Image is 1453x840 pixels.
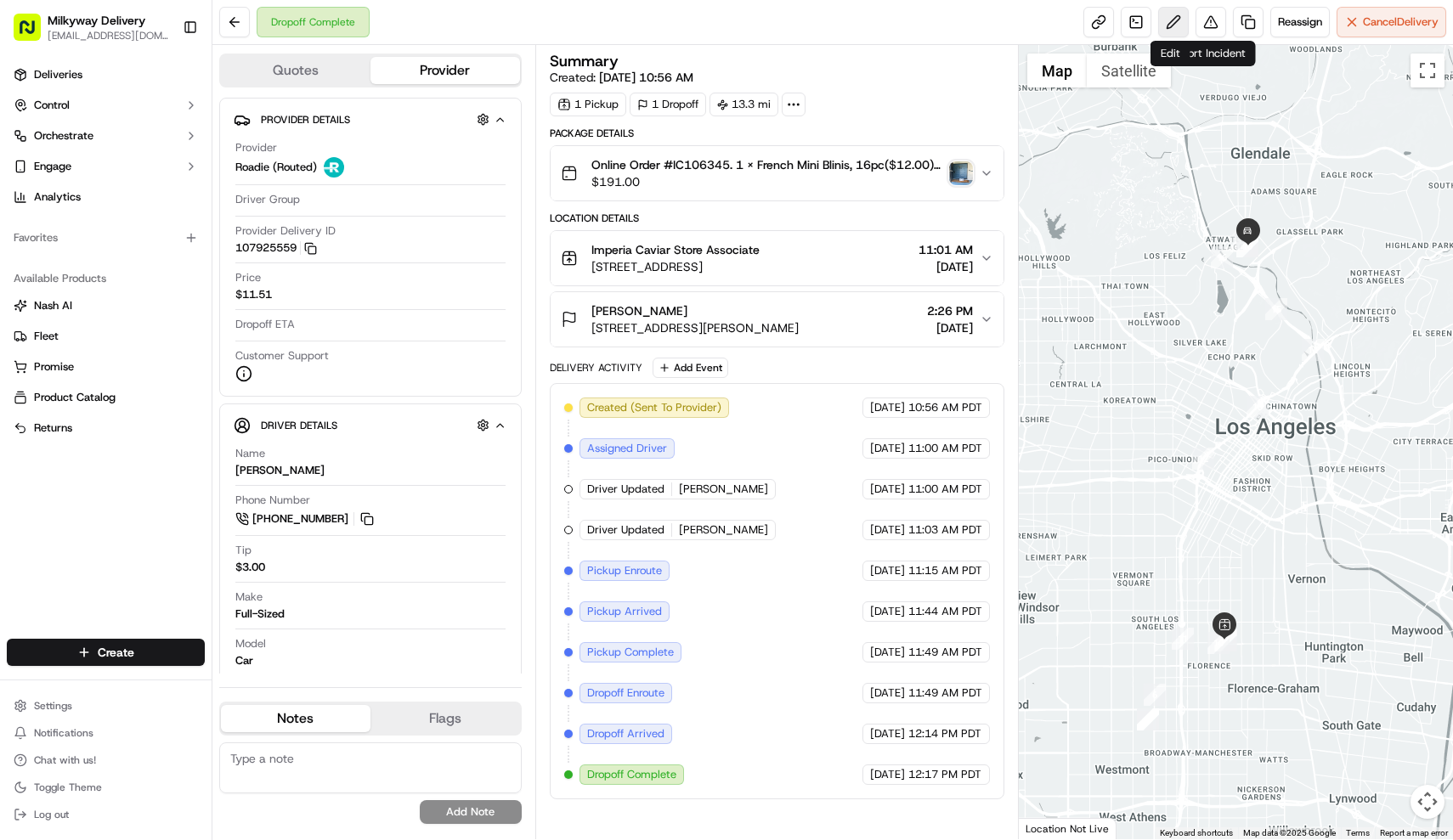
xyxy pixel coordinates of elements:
[1236,235,1258,257] div: 19
[1411,785,1445,819] button: Map camera controls
[927,302,973,319] span: 2:26 PM
[34,420,72,436] span: Returns
[144,381,157,395] div: 💻
[261,419,337,432] span: Driver Details
[235,140,277,155] span: Provider
[17,247,44,280] img: Wisdom Oko
[587,482,664,497] span: Driver Updated
[34,753,96,767] span: Chat with us!
[1337,7,1446,37] button: CancelDelivery
[235,270,261,285] span: Price
[1346,828,1370,837] a: Terms (opens in new tab)
[34,264,48,278] img: 1736555255976-a54dd68f-1ca7-489b-9aae-adbdc363a1c4
[7,323,205,350] button: Fleet
[34,699,72,713] span: Settings
[235,348,329,364] span: Customer Support
[235,192,300,207] span: Driver Group
[169,421,206,434] span: Pylon
[591,241,760,258] span: Imperia Caviar Store Associate
[1278,14,1322,30] span: Reassign
[870,441,905,456] span: [DATE]
[17,162,48,193] img: 1736555255976-a54dd68f-1ca7-489b-9aae-adbdc363a1c4
[587,645,674,660] span: Pickup Complete
[48,12,145,29] button: Milkyway Delivery
[76,162,279,179] div: Start new chat
[36,162,66,193] img: 5e9a9d7314ff4150bce227a61376b483.jpg
[34,380,130,397] span: Knowledge Base
[599,70,693,85] span: [DATE] 10:56 AM
[870,685,905,701] span: [DATE]
[17,17,51,51] img: Nash
[587,767,676,782] span: Dropoff Complete
[234,105,507,133] button: Provider Details
[48,29,169,42] span: [EMAIL_ADDRESS][DOMAIN_NAME]
[98,644,134,661] span: Create
[1023,817,1079,839] img: Google
[252,511,348,527] span: [PHONE_NUMBER]
[235,446,265,461] span: Name
[7,414,205,442] button: Returns
[630,93,706,116] div: 1 Dropoff
[1151,41,1190,66] div: Edit
[7,183,205,211] a: Analytics
[263,217,309,238] button: See all
[870,767,905,782] span: [DATE]
[587,726,664,741] span: Dropoff Arrived
[14,390,198,405] a: Product Catalog
[235,223,336,239] span: Provider Delivery ID
[1411,54,1445,87] button: Toggle fullscreen view
[235,240,317,256] button: 107925559
[7,61,205,88] a: Deliveries
[908,767,981,782] span: 12:17 PM PDT
[370,705,520,732] button: Flags
[7,122,205,149] button: Orchestrate
[324,157,344,178] img: roadie-logo-v2.jpg
[7,292,205,319] button: Nash AI
[161,380,273,397] span: API Documentation
[1192,448,1214,470] div: 12
[908,441,982,456] span: 11:00 AM PDT
[908,400,982,415] span: 10:56 AM PDT
[908,482,982,497] span: 11:00 AM PDT
[908,604,982,619] span: 11:44 AM PDT
[587,441,667,456] span: Assigned Driver
[17,381,31,395] div: 📗
[1247,396,1269,418] div: 13
[7,7,176,48] button: Milkyway Delivery[EMAIL_ADDRESS][DOMAIN_NAME]
[1144,684,1166,706] div: 6
[908,726,981,741] span: 12:14 PM PDT
[551,231,1004,285] button: Imperia Caviar Store Associate[STREET_ADDRESS]11:01 AM[DATE]
[7,775,205,799] button: Toggle Theme
[550,69,693,86] span: Created:
[587,685,664,701] span: Dropoff Enroute
[235,317,295,332] span: Dropoff ETA
[137,373,280,403] a: 💻API Documentation
[34,781,102,794] span: Toggle Theme
[53,263,181,277] span: Wisdom [PERSON_NAME]
[908,685,982,701] span: 11:49 AM PDT
[34,329,59,344] span: Fleet
[1087,54,1171,87] button: Show satellite imagery
[949,161,973,185] img: photo_proof_of_delivery image
[34,298,72,313] span: Nash AI
[550,211,1004,225] div: Location Details
[919,258,973,275] span: [DATE]
[710,93,778,116] div: 13.3 mi
[870,563,905,578] span: [DATE]
[1211,246,1233,268] div: 16
[235,287,272,302] span: $11.51
[870,400,905,415] span: [DATE]
[235,606,285,622] div: Full-Sized
[591,302,687,319] span: [PERSON_NAME]
[1270,7,1330,37] button: Reassign
[194,263,242,277] span: 11:07 AM
[17,221,114,234] div: Past conversations
[34,98,70,113] span: Control
[370,57,520,84] button: Provider
[7,748,205,772] button: Chat with us!
[550,127,1004,140] div: Package Details
[34,808,69,821] span: Log out
[1160,827,1233,839] button: Keyboard shortcuts
[550,54,619,69] h3: Summary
